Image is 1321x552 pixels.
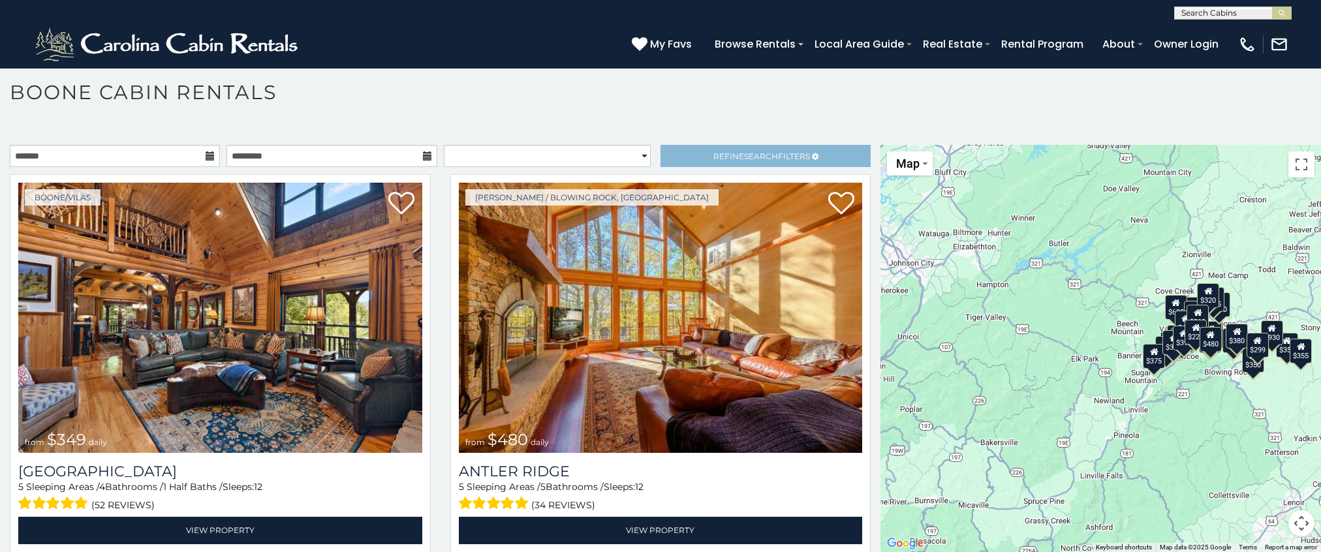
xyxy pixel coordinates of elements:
[1265,544,1317,551] a: Report a map error
[465,437,485,447] span: from
[18,517,422,544] a: View Property
[1222,328,1245,353] div: $695
[632,36,695,53] a: My Favs
[459,463,863,480] a: Antler Ridge
[1246,333,1268,358] div: $299
[884,535,927,552] img: Google
[1242,348,1264,373] div: $350
[465,189,719,206] a: [PERSON_NAME] / Blowing Rock, [GEOGRAPHIC_DATA]
[713,151,810,161] span: Refine Filters
[1147,33,1225,55] a: Owner Login
[808,33,910,55] a: Local Area Guide
[1202,287,1224,312] div: $255
[33,25,303,64] img: White-1-2.png
[887,151,933,176] button: Change map style
[1162,330,1185,355] div: $325
[540,481,546,493] span: 5
[18,463,422,480] a: [GEOGRAPHIC_DATA]
[388,191,414,218] a: Add to favorites
[1183,297,1205,322] div: $565
[25,189,101,206] a: Boone/Vilas
[1174,311,1196,335] div: $410
[1143,344,1165,369] div: $375
[18,183,422,453] a: Diamond Creek Lodge from $349 daily
[459,480,863,514] div: Sleeping Areas / Bathrooms / Sleeps:
[1173,326,1195,350] div: $395
[1261,320,1283,345] div: $930
[1239,544,1257,551] a: Terms (opens in new tab)
[459,517,863,544] a: View Property
[459,183,863,453] img: Antler Ridge
[1197,283,1219,308] div: $320
[635,481,644,493] span: 12
[995,33,1090,55] a: Rental Program
[828,191,854,218] a: Add to favorites
[1096,543,1152,552] button: Keyboard shortcuts
[47,430,86,449] span: $349
[18,480,422,514] div: Sleeping Areas / Bathrooms / Sleeps:
[660,145,871,167] a: RefineSearchFilters
[1288,151,1314,177] button: Toggle fullscreen view
[91,497,155,514] span: (52 reviews)
[18,463,422,480] h3: Diamond Creek Lodge
[1187,305,1209,330] div: $210
[531,437,549,447] span: daily
[1185,320,1207,345] div: $225
[1200,321,1222,346] div: $395
[1290,339,1312,363] div: $355
[531,497,595,514] span: (34 reviews)
[163,481,223,493] span: 1 Half Baths /
[18,481,23,493] span: 5
[1160,544,1231,551] span: Map data ©2025 Google
[1165,295,1187,320] div: $635
[1270,35,1288,54] img: mail-regular-white.png
[1096,33,1142,55] a: About
[89,437,107,447] span: daily
[459,481,464,493] span: 5
[25,437,44,447] span: from
[18,183,422,453] img: Diamond Creek Lodge
[1208,292,1230,317] div: $250
[1275,333,1298,358] div: $355
[896,157,920,170] span: Map
[708,33,802,55] a: Browse Rentals
[1183,301,1205,326] div: $460
[744,151,778,161] span: Search
[1288,510,1314,536] button: Map camera controls
[650,36,692,52] span: My Favs
[488,430,528,449] span: $480
[884,535,927,552] a: Open this area in Google Maps (opens a new window)
[916,33,989,55] a: Real Estate
[459,183,863,453] a: Antler Ridge from $480 daily
[1199,327,1221,352] div: $480
[99,481,105,493] span: 4
[1226,324,1248,348] div: $380
[254,481,262,493] span: 12
[1238,35,1256,54] img: phone-regular-white.png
